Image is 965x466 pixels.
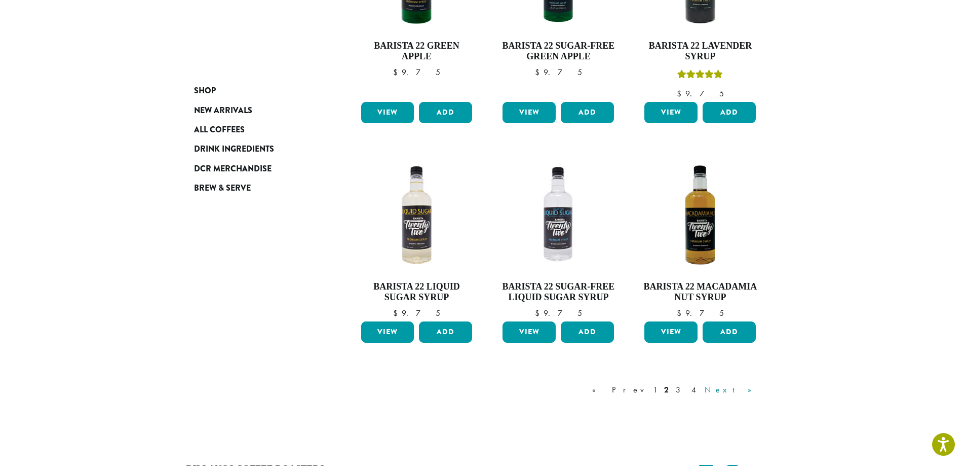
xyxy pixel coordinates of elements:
[419,102,472,123] button: Add
[194,143,274,156] span: Drink Ingredients
[500,157,616,273] img: SF-LIQUID-SUGAR-300x300.png
[677,88,724,99] bdi: 9.75
[393,67,402,78] span: $
[358,157,475,273] img: LIQUID-SUGAR-300x300.png
[642,41,758,62] h4: Barista 22 Lavender Syrup
[677,308,724,318] bdi: 9.75
[561,102,614,123] button: Add
[642,281,758,303] h4: Barista 22 Macadamia Nut Syrup
[359,281,475,303] h4: Barista 22 Liquid Sugar Syrup
[703,102,756,123] button: Add
[419,321,472,343] button: Add
[503,321,556,343] a: View
[393,308,440,318] bdi: 9.75
[359,41,475,62] h4: Barista 22 Green Apple
[662,384,671,396] a: 2
[194,85,216,97] span: Shop
[674,384,686,396] a: 3
[194,178,316,198] a: Brew & Serve
[703,321,756,343] button: Add
[642,157,758,317] a: Barista 22 Macadamia Nut Syrup $9.75
[561,321,614,343] button: Add
[590,384,648,396] a: « Prev
[194,81,316,100] a: Shop
[194,182,251,195] span: Brew & Serve
[644,102,698,123] a: View
[677,88,685,99] span: $
[644,321,698,343] a: View
[703,384,761,396] a: Next »
[500,157,616,317] a: Barista 22 Sugar-Free Liquid Sugar Syrup $9.75
[194,139,316,159] a: Drink Ingredients
[535,67,582,78] bdi: 9.75
[393,308,402,318] span: $
[500,281,616,303] h4: Barista 22 Sugar-Free Liquid Sugar Syrup
[194,124,245,136] span: All Coffees
[500,41,616,62] h4: Barista 22 Sugar-Free Green Apple
[677,68,723,84] div: Rated 5.00 out of 5
[642,157,758,273] img: MacadamiaNut-01-300x300.png
[194,159,316,178] a: DCR Merchandise
[361,321,414,343] a: View
[359,157,475,317] a: Barista 22 Liquid Sugar Syrup $9.75
[194,100,316,120] a: New Arrivals
[194,163,272,175] span: DCR Merchandise
[535,308,544,318] span: $
[361,102,414,123] a: View
[677,308,685,318] span: $
[393,67,440,78] bdi: 9.75
[535,308,582,318] bdi: 9.75
[194,120,316,139] a: All Coffees
[535,67,544,78] span: $
[503,102,556,123] a: View
[194,104,252,117] span: New Arrivals
[651,384,659,396] a: 1
[689,384,700,396] a: 4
